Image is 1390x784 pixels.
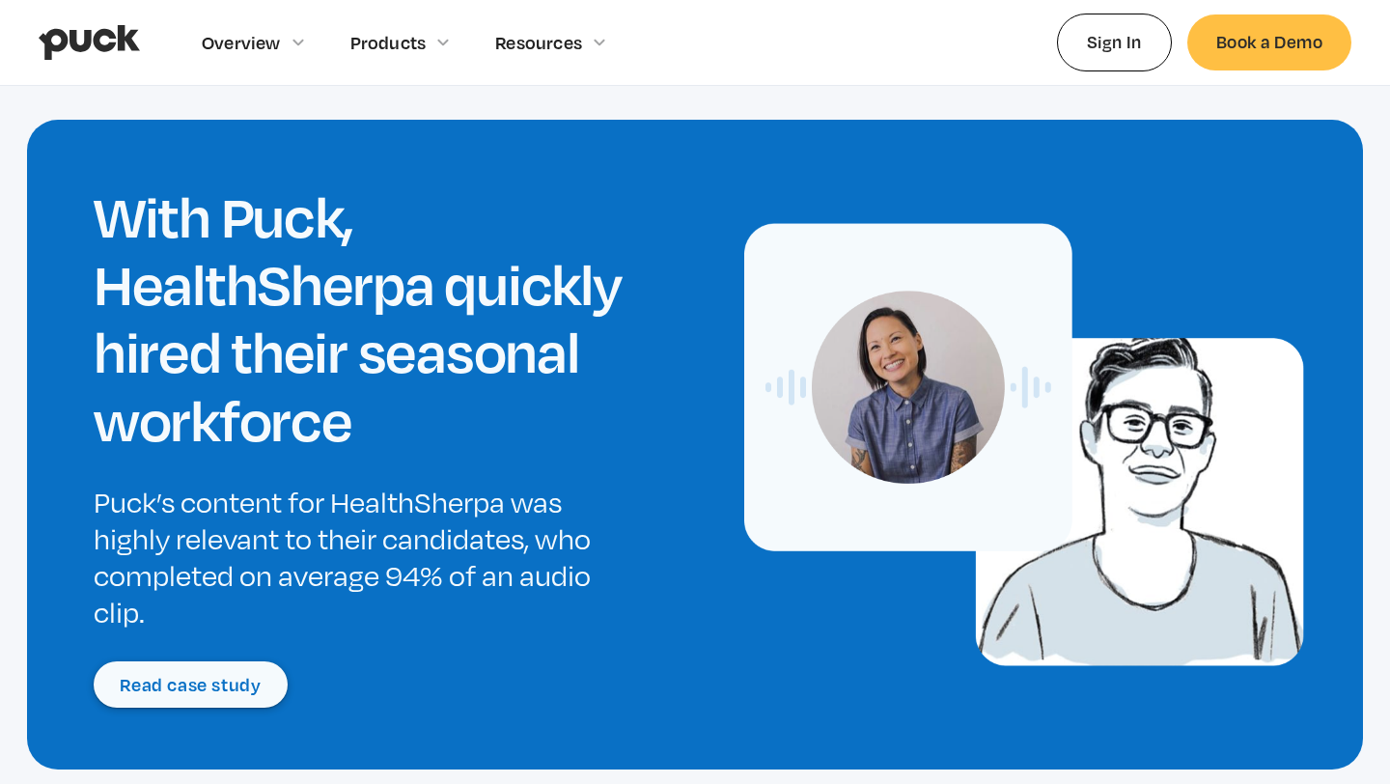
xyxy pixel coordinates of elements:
[1057,14,1172,70] a: Sign In
[120,675,261,694] div: Read case study
[94,661,288,708] a: Read case study
[94,182,638,454] h2: With Puck, HealthSherpa quickly hired their seasonal workforce
[202,32,281,53] div: Overview
[1187,14,1351,70] a: Book a Demo
[350,32,427,53] div: Products
[94,484,638,630] p: Puck’s content for HealthSherpa was highly relevant to their candidates, who completed on average...
[495,32,582,53] div: Resources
